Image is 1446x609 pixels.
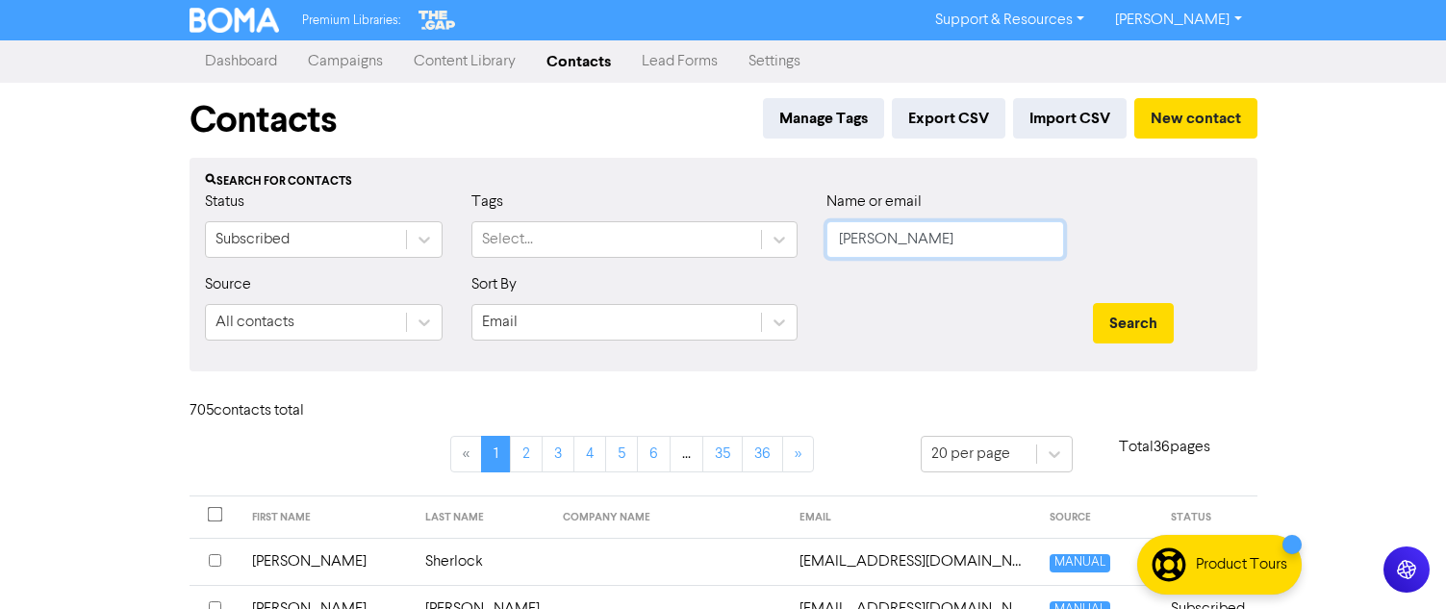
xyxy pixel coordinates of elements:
[205,190,244,214] label: Status
[1159,496,1256,539] th: STATUS
[190,98,337,142] h1: Contacts
[788,538,1038,585] td: 07natthere07@gmail.com
[481,436,511,472] a: Page 1 is your current page
[920,5,1100,36] a: Support & Resources
[1093,303,1174,343] button: Search
[398,42,531,81] a: Content Library
[637,436,671,472] a: Page 6
[1073,436,1257,459] p: Total 36 pages
[605,436,638,472] a: Page 5
[733,42,816,81] a: Settings
[1013,98,1127,139] button: Import CSV
[573,436,606,472] a: Page 4
[1134,98,1257,139] button: New contact
[205,273,251,296] label: Source
[302,14,400,27] span: Premium Libraries:
[742,436,783,472] a: Page 36
[1100,5,1256,36] a: [PERSON_NAME]
[241,538,415,585] td: [PERSON_NAME]
[241,496,415,539] th: FIRST NAME
[482,228,533,251] div: Select...
[931,443,1010,466] div: 20 per page
[551,496,788,539] th: COMPANY NAME
[471,273,517,296] label: Sort By
[788,496,1038,539] th: EMAIL
[471,190,503,214] label: Tags
[782,436,814,472] a: »
[1050,554,1110,572] span: MANUAL
[702,436,743,472] a: Page 35
[826,190,922,214] label: Name or email
[1205,401,1446,609] iframe: Chat Widget
[892,98,1005,139] button: Export CSV
[414,538,551,585] td: Sherlock
[542,436,574,472] a: Page 3
[482,311,518,334] div: Email
[292,42,398,81] a: Campaigns
[216,228,290,251] div: Subscribed
[190,402,343,420] h6: 705 contact s total
[216,311,294,334] div: All contacts
[190,42,292,81] a: Dashboard
[205,173,1242,190] div: Search for contacts
[416,8,458,33] img: The Gap
[510,436,543,472] a: Page 2
[414,496,551,539] th: LAST NAME
[1038,496,1159,539] th: SOURCE
[531,42,626,81] a: Contacts
[190,8,280,33] img: BOMA Logo
[626,42,733,81] a: Lead Forms
[763,98,884,139] button: Manage Tags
